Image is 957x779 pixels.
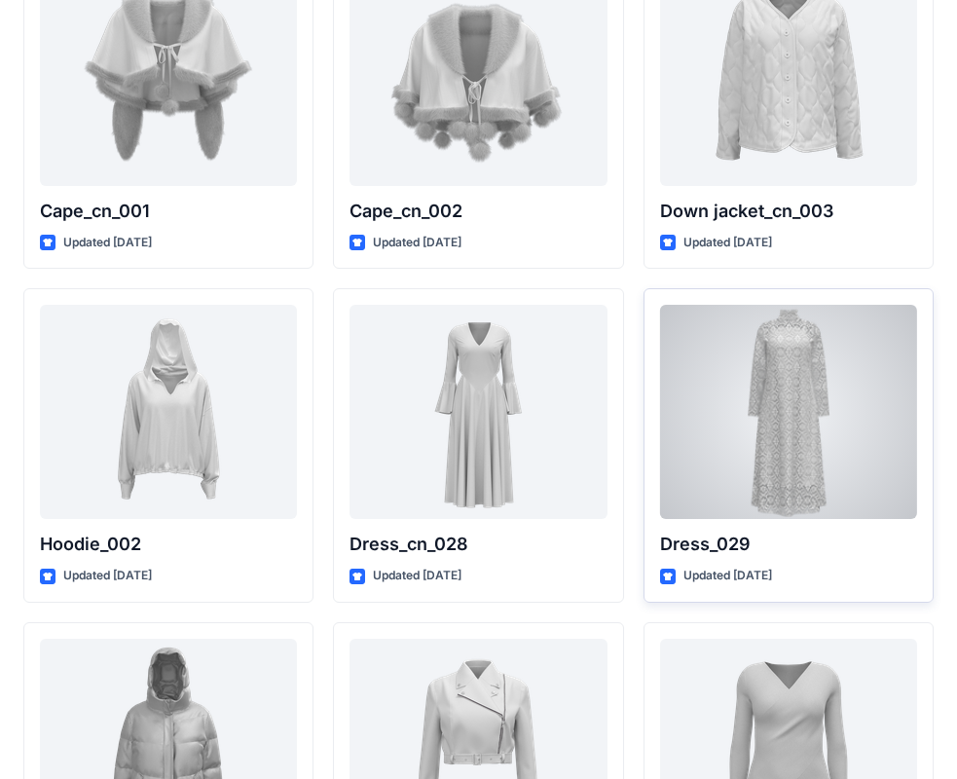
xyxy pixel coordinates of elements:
p: Hoodie_002 [40,531,297,558]
a: Dress_cn_028 [350,305,607,519]
p: Updated [DATE] [63,566,152,586]
p: Updated [DATE] [373,233,461,253]
a: Hoodie_002 [40,305,297,519]
p: Updated [DATE] [63,233,152,253]
p: Updated [DATE] [683,566,772,586]
p: Cape_cn_001 [40,198,297,225]
p: Down jacket_cn_003 [660,198,917,225]
p: Cape_cn_002 [350,198,607,225]
p: Dress_029 [660,531,917,558]
a: Dress_029 [660,305,917,519]
p: Dress_cn_028 [350,531,607,558]
p: Updated [DATE] [683,233,772,253]
p: Updated [DATE] [373,566,461,586]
